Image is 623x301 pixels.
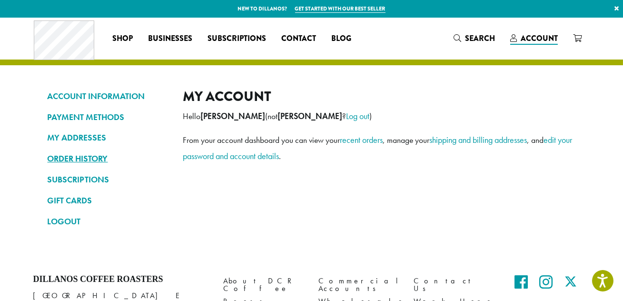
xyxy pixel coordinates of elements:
[48,88,169,237] nav: Account pages
[33,274,209,285] h4: Dillanos Coffee Roasters
[48,213,169,230] a: LOGOUT
[48,109,169,125] a: PAYMENT METHODS
[183,134,573,161] a: edit your password and account details
[48,192,169,209] a: GIFT CARDS
[201,111,266,121] strong: [PERSON_NAME]
[105,31,140,46] a: Shop
[465,33,495,44] span: Search
[295,5,386,13] a: Get started with our best seller
[414,274,495,295] a: Contact Us
[48,150,169,167] a: ORDER HISTORY
[340,134,383,145] a: recent orders
[346,110,370,121] a: Log out
[112,33,133,45] span: Shop
[183,108,576,124] p: Hello (not ? )
[319,274,400,295] a: Commercial Accounts
[183,132,576,164] p: From your account dashboard you can view your , manage your , and .
[48,130,169,146] a: MY ADDRESSES
[281,33,316,45] span: Contact
[430,134,527,145] a: shipping and billing addresses
[183,88,576,105] h2: My account
[446,30,503,46] a: Search
[148,33,192,45] span: Businesses
[208,33,266,45] span: Subscriptions
[278,111,343,121] strong: [PERSON_NAME]
[48,88,169,104] a: ACCOUNT INFORMATION
[224,274,305,295] a: About DCR Coffee
[521,33,558,44] span: Account
[48,171,169,188] a: SUBSCRIPTIONS
[331,33,351,45] span: Blog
